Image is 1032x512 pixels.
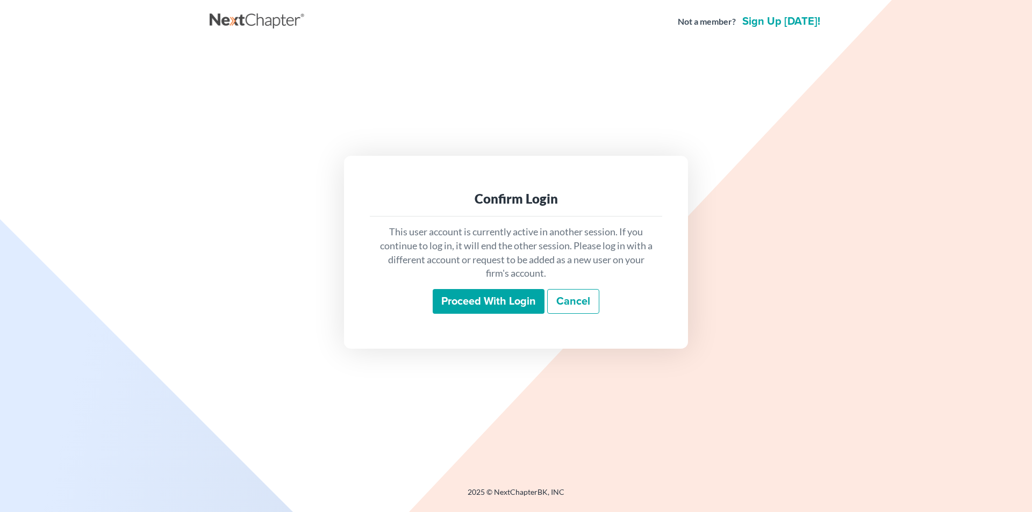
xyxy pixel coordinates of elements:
a: Cancel [547,289,599,314]
div: 2025 © NextChapterBK, INC [210,487,822,506]
input: Proceed with login [433,289,544,314]
div: Confirm Login [378,190,654,207]
strong: Not a member? [678,16,736,28]
a: Sign up [DATE]! [740,16,822,27]
p: This user account is currently active in another session. If you continue to log in, it will end ... [378,225,654,280]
